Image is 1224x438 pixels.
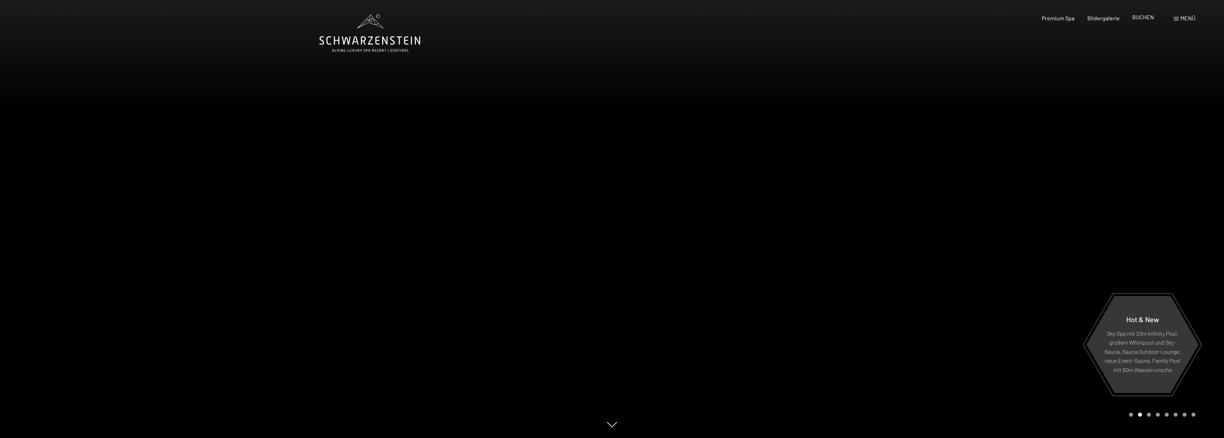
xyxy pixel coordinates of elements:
[1127,413,1195,417] div: Carousel Pagination
[1183,413,1187,417] div: Carousel Page 7
[1104,329,1181,374] p: Sky Spa mit 23m Infinity Pool, großem Whirlpool und Sky-Sauna, Sauna Outdoor Lounge, neue Event-S...
[1087,15,1120,21] a: Bildergalerie
[1129,413,1133,417] div: Carousel Page 1
[1138,413,1142,417] div: Carousel Page 2 (Current Slide)
[1180,15,1195,21] span: Menü
[1132,14,1154,20] a: BUCHEN
[1165,413,1169,417] div: Carousel Page 5
[1174,413,1178,417] div: Carousel Page 6
[1147,413,1151,417] div: Carousel Page 3
[1086,295,1199,393] a: Hot & New Sky Spa mit 23m Infinity Pool, großem Whirlpool und Sky-Sauna, Sauna Outdoor Lounge, ne...
[1156,413,1160,417] div: Carousel Page 4
[1042,15,1074,21] a: Premium Spa
[1126,315,1159,323] span: Hot & New
[1192,413,1195,417] div: Carousel Page 8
